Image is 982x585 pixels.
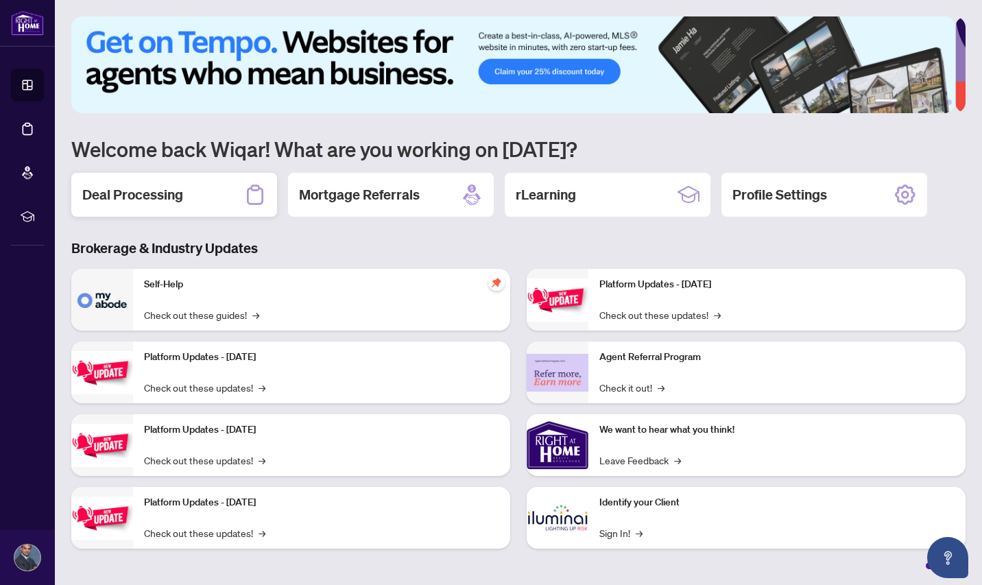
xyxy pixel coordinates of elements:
[599,453,681,468] a: Leave Feedback→
[14,545,40,571] img: Profile Icon
[71,239,966,258] h3: Brokerage & Industry Updates
[599,307,721,322] a: Check out these updates!→
[488,274,505,291] span: pushpin
[71,351,133,394] img: Platform Updates - September 16, 2025
[144,307,259,322] a: Check out these guides!→
[599,495,955,510] p: Identify your Client
[732,185,827,204] h2: Profile Settings
[144,495,499,510] p: Platform Updates - [DATE]
[82,185,183,204] h2: Deal Processing
[935,99,941,105] button: 5
[599,422,955,438] p: We want to hear what you think!
[252,307,259,322] span: →
[902,99,908,105] button: 2
[913,99,919,105] button: 3
[259,453,265,468] span: →
[71,497,133,540] img: Platform Updates - July 8, 2025
[527,414,588,476] img: We want to hear what you think!
[259,525,265,540] span: →
[658,380,664,395] span: →
[636,525,643,540] span: →
[527,354,588,392] img: Agent Referral Program
[144,422,499,438] p: Platform Updates - [DATE]
[674,453,681,468] span: →
[946,99,952,105] button: 6
[144,453,265,468] a: Check out these updates!→
[259,380,265,395] span: →
[599,277,955,292] p: Platform Updates - [DATE]
[599,350,955,365] p: Agent Referral Program
[599,525,643,540] a: Sign In!→
[11,10,44,36] img: logo
[144,380,265,395] a: Check out these updates!→
[527,487,588,549] img: Identify your Client
[924,99,930,105] button: 4
[527,278,588,322] img: Platform Updates - June 23, 2025
[714,307,721,322] span: →
[927,537,968,578] button: Open asap
[299,185,420,204] h2: Mortgage Referrals
[875,99,897,105] button: 1
[516,185,576,204] h2: rLearning
[144,525,265,540] a: Check out these updates!→
[71,136,966,162] h1: Welcome back Wiqar! What are you working on [DATE]?
[71,424,133,467] img: Platform Updates - July 21, 2025
[144,277,499,292] p: Self-Help
[71,269,133,331] img: Self-Help
[71,16,955,113] img: Slide 0
[599,380,664,395] a: Check it out!→
[144,350,499,365] p: Platform Updates - [DATE]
